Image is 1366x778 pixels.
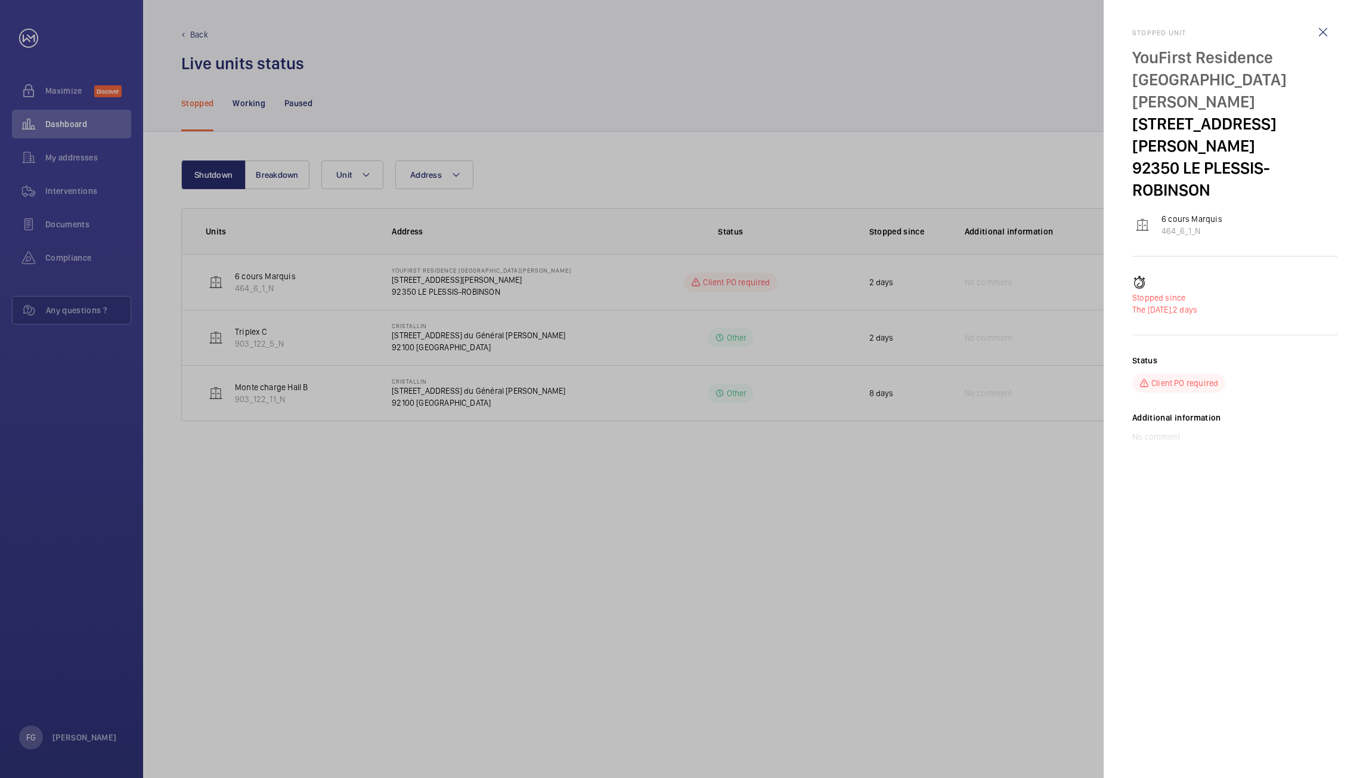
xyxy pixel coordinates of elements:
[1161,213,1222,225] p: 6 cours Marquis
[1132,292,1337,304] p: Stopped since
[1132,304,1337,316] p: 2 days
[1132,47,1337,113] p: YouFirst Residence [GEOGRAPHIC_DATA][PERSON_NAME]
[1132,412,1337,424] h2: Additional information
[1132,113,1337,157] p: [STREET_ADDRESS][PERSON_NAME]
[1161,225,1222,237] p: 464_6_1_N
[1135,218,1150,232] img: elevator.svg
[1132,354,1157,366] h2: Status
[1132,157,1337,201] p: 92350 LE PLESSIS-ROBINSON
[1132,305,1173,314] span: The [DATE],
[1132,432,1180,442] span: No comment
[1151,377,1218,389] p: Client PO required
[1132,29,1337,37] h2: Stopped unit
